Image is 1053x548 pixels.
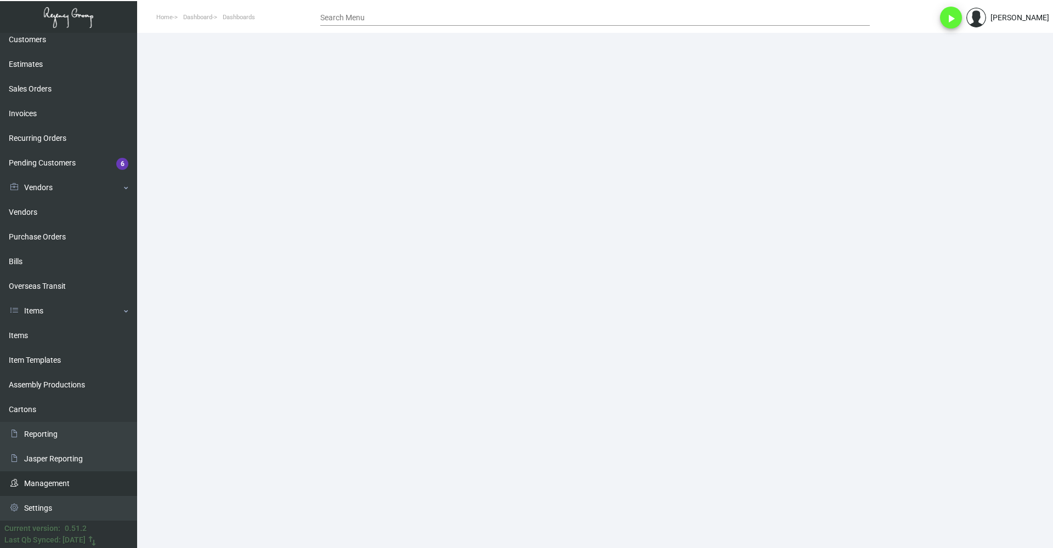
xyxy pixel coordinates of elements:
[223,14,255,21] span: Dashboards
[156,14,173,21] span: Home
[4,534,86,546] div: Last Qb Synced: [DATE]
[990,12,1049,24] div: [PERSON_NAME]
[944,12,958,25] i: play_arrow
[940,7,962,28] button: play_arrow
[183,14,212,21] span: Dashboard
[65,523,87,534] div: 0.51.2
[4,523,60,534] div: Current version:
[966,8,986,27] img: admin@bootstrapmaster.com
